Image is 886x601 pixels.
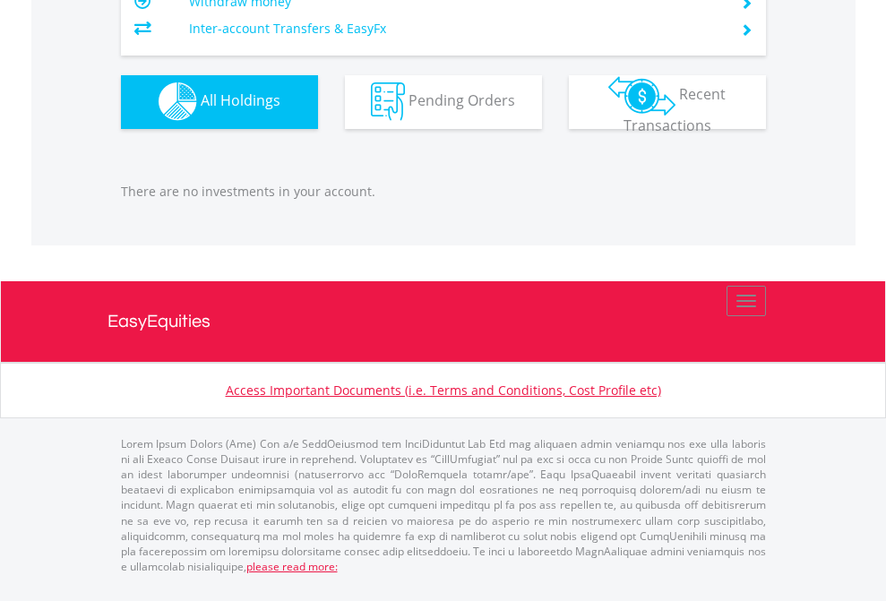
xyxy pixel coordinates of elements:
[121,436,766,574] p: Lorem Ipsum Dolors (Ame) Con a/e SeddOeiusmod tem InciDiduntut Lab Etd mag aliquaen admin veniamq...
[226,382,661,399] a: Access Important Documents (i.e. Terms and Conditions, Cost Profile etc)
[201,90,280,110] span: All Holdings
[409,90,515,110] span: Pending Orders
[121,75,318,129] button: All Holdings
[108,281,779,362] a: EasyEquities
[189,15,718,42] td: Inter-account Transfers & EasyFx
[159,82,197,121] img: holdings-wht.png
[624,84,727,135] span: Recent Transactions
[371,82,405,121] img: pending_instructions-wht.png
[121,183,766,201] p: There are no investments in your account.
[569,75,766,129] button: Recent Transactions
[246,559,338,574] a: please read more:
[608,76,675,116] img: transactions-zar-wht.png
[345,75,542,129] button: Pending Orders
